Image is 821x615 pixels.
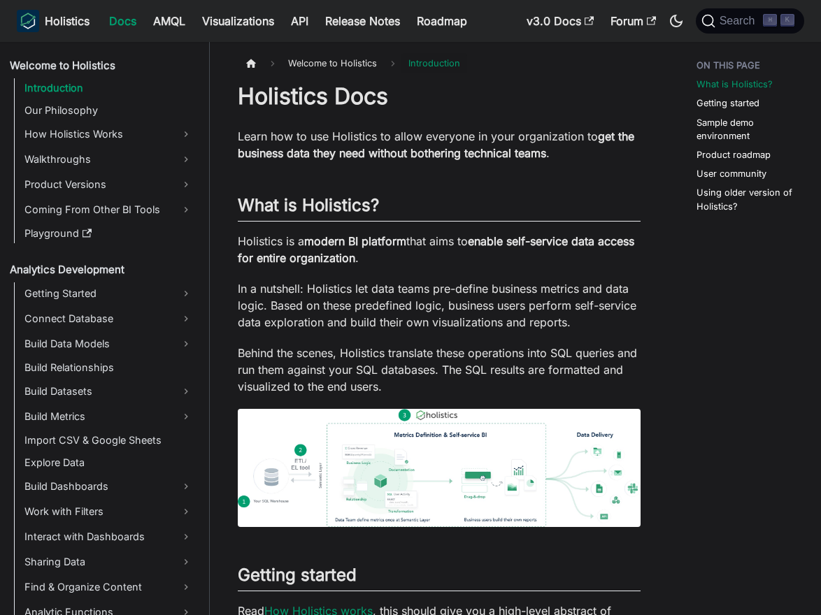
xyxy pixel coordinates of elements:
[238,53,641,73] nav: Breadcrumbs
[408,10,476,32] a: Roadmap
[6,56,197,75] a: Welcome to Holistics
[20,282,197,305] a: Getting Started
[401,53,467,73] span: Introduction
[238,345,641,395] p: Behind the scenes, Holistics translate these operations into SQL queries and run them against you...
[20,453,197,472] a: Explore Data
[238,565,641,591] h2: Getting started
[20,198,197,221] a: Coming From Other BI Tools
[6,260,197,280] a: Analytics Development
[238,128,641,161] p: Learn how to use Holistics to allow everyone in your organization to .
[697,116,799,143] a: Sample demo environment
[17,10,39,32] img: Holistics
[20,173,197,196] a: Product Versions
[238,82,641,110] h1: Holistics Docs
[697,148,771,161] a: Product roadmap
[145,10,194,32] a: AMQL
[20,500,197,523] a: Work with Filters
[304,234,406,248] strong: modern BI platform
[317,10,408,32] a: Release Notes
[238,233,641,266] p: Holistics is a that aims to .
[602,10,664,32] a: Forum
[20,101,197,120] a: Our Philosophy
[763,14,777,27] kbd: ⌘
[697,186,799,212] a: Using older version of Holistics?
[238,195,641,222] h2: What is Holistics?
[101,10,145,32] a: Docs
[665,10,687,32] button: Switch between dark and light mode (currently dark mode)
[780,14,794,27] kbd: K
[20,380,197,403] a: Build Datasets
[518,10,602,32] a: v3.0 Docs
[283,10,317,32] a: API
[697,167,766,180] a: User community
[194,10,283,32] a: Visualizations
[281,53,384,73] span: Welcome to Holistics
[696,8,804,34] button: Search (Command+K)
[20,551,197,573] a: Sharing Data
[697,96,759,110] a: Getting started
[20,475,197,498] a: Build Dashboards
[20,224,197,243] a: Playground
[20,405,197,428] a: Build Metrics
[20,430,197,450] a: Import CSV & Google Sheets
[45,13,90,29] b: Holistics
[238,280,641,331] p: In a nutshell: Holistics let data teams pre-define business metrics and data logic. Based on thes...
[20,526,197,548] a: Interact with Dashboards
[20,576,197,598] a: Find & Organize Content
[20,333,197,355] a: Build Data Models
[238,53,264,73] a: Home page
[17,10,90,32] a: HolisticsHolistics
[697,78,773,91] a: What is Holistics?
[20,78,197,98] a: Introduction
[20,307,197,330] a: Connect Database
[238,409,641,527] img: How Holistics fits in your Data Stack
[20,123,197,145] a: How Holistics Works
[20,358,197,377] a: Build Relationships
[715,15,764,27] span: Search
[20,148,197,171] a: Walkthroughs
